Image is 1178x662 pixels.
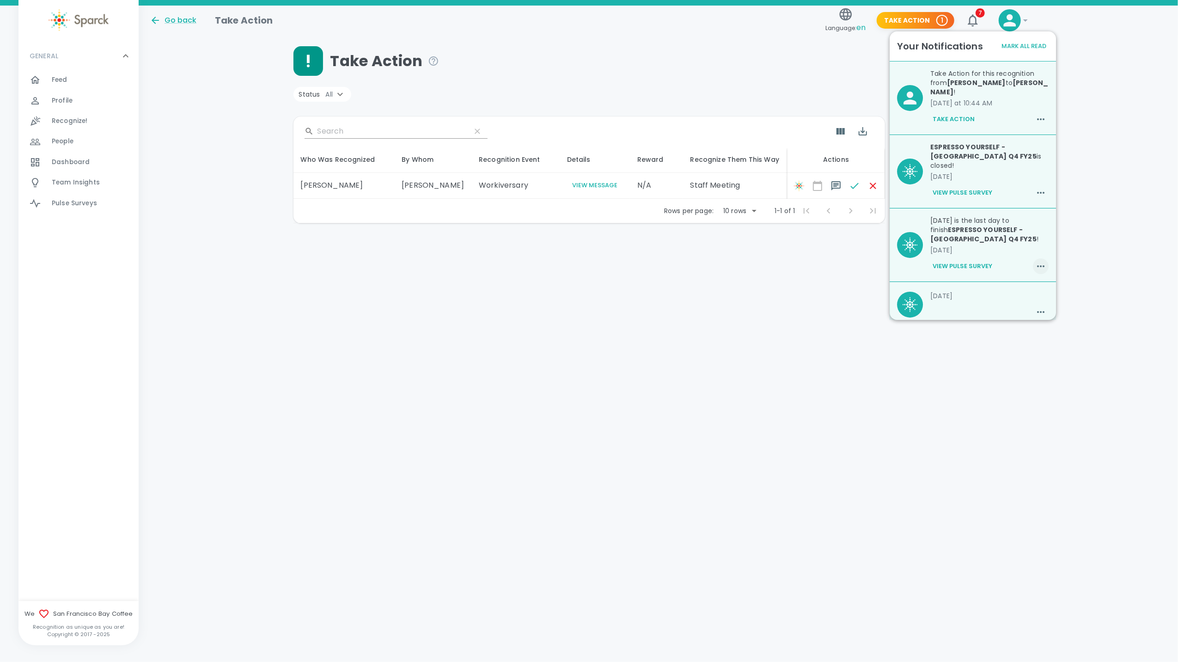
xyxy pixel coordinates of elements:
[301,154,387,165] div: Who Was Recognized
[903,297,917,312] img: BQaiEiBogYIGKEBX0BIgaIGLCniC+Iy7N1stMIOgAAAABJRU5ErkJggg==
[822,4,869,37] button: Language:en
[330,52,439,70] span: Take Action
[795,200,818,222] span: First Page
[293,87,352,102] div: Status All
[52,158,90,167] span: Dashboard
[897,39,983,54] h6: Your Notifications
[18,42,139,70] div: GENERAL
[930,98,1049,108] p: [DATE] at 10:44 AM
[903,238,917,252] img: BQaiEiBogYIGKEBX0BIgaIGLCniC+Iy7N1stMIOgAAAABJRU5ErkJggg==
[862,200,884,222] span: Last Page
[721,206,749,215] div: 10 rows
[930,225,1037,244] b: ESPRESSO YOURSELF - [GEOGRAPHIC_DATA] Q4 FY25
[877,12,954,29] button: Take Action 1
[852,120,874,142] button: Export
[930,245,1049,255] p: [DATE]
[930,258,995,274] button: View Pulse Survey
[30,51,58,61] p: GENERAL
[18,91,139,111] a: Profile
[317,124,464,139] input: Search
[18,193,139,214] a: Pulse Surveys
[941,16,943,25] p: 1
[856,22,866,33] span: en
[690,154,791,165] div: Recognize Them This Way
[52,96,73,105] span: Profile
[930,216,1049,244] p: [DATE] is the last day to finish !
[930,172,1049,181] p: [DATE]
[326,90,333,99] span: All
[930,78,1048,97] b: [PERSON_NAME]
[903,164,917,179] img: BQaiEiBogYIGKEBX0BIgaIGLCniC+Iy7N1stMIOgAAAABJRU5ErkJggg==
[18,9,139,31] a: Sparck logo
[299,90,333,99] span: Status
[18,70,139,217] div: GENERAL
[830,120,852,142] button: Show Columns
[930,185,995,201] button: View Pulse Survey
[428,55,439,67] svg: It's time to personalize your recognition! These people were recognized yet it would mean the mos...
[18,631,139,638] p: Copyright © 2017 - 2025
[18,172,139,193] a: Team Insights
[840,200,862,222] span: Next Page
[471,173,560,199] td: Workiversary
[930,142,1037,161] b: ESPRESSO YOURSELF - [GEOGRAPHIC_DATA] Q4 FY25
[52,178,100,187] span: Team Insights
[664,206,714,215] p: Rows per page:
[825,22,866,34] span: Language:
[775,206,795,215] p: 1-1 of 1
[150,15,196,26] button: Go back
[567,154,623,165] div: Details
[293,173,395,199] td: [PERSON_NAME]
[999,39,1049,54] button: Mark All Read
[976,8,985,18] span: 7
[18,70,139,90] a: Feed
[394,173,471,199] td: [PERSON_NAME]
[52,199,97,208] span: Pulse Surveys
[52,75,67,85] span: Feed
[215,13,273,28] h1: Take Action
[479,154,552,165] div: Recognition Event
[930,69,1049,97] p: Take Action for this recognition from to !
[18,152,139,172] a: Dashboard
[630,173,683,199] td: N/A
[18,131,139,152] a: People
[18,623,139,631] p: Recognition as unique as you are!
[305,127,314,136] svg: Search
[49,9,109,31] img: Sparck logo
[52,116,88,126] span: Recognize!
[18,111,139,131] a: Recognize!
[930,142,1049,170] p: is closed!
[930,111,977,127] button: Take Action
[930,291,1049,300] p: [DATE]
[818,200,840,222] span: Previous Page
[402,154,464,165] div: By Whom
[637,154,676,165] div: Reward
[683,173,799,199] td: Staff Meeting
[18,608,139,619] span: We San Francisco Bay Coffee
[567,180,623,191] button: View Message
[947,78,1006,87] b: [PERSON_NAME]
[52,137,73,146] span: People
[962,9,984,31] button: 7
